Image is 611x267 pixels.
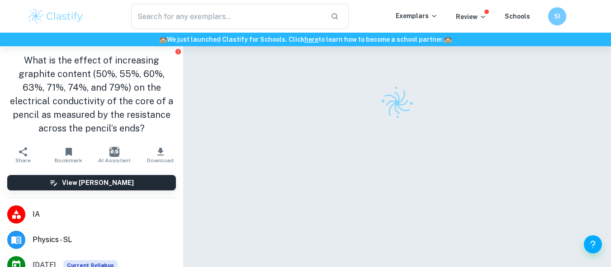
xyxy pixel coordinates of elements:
img: Clastify logo [375,81,420,126]
h6: We just launched Clastify for Schools. Click to learn how to become a school partner. [2,34,609,44]
img: Clastify logo [27,7,85,25]
img: AI Assistant [109,147,119,157]
button: View [PERSON_NAME] [7,175,176,190]
span: 🏫 [159,36,167,43]
a: here [304,36,318,43]
span: Download [147,157,174,164]
span: Physics - SL [33,234,176,245]
span: Share [15,157,31,164]
span: 🏫 [444,36,452,43]
p: Review [456,12,487,22]
button: Help and Feedback [584,235,602,253]
button: Download [137,142,183,168]
span: Bookmark [55,157,82,164]
button: Bookmark [46,142,91,168]
h1: What is the effect of increasing graphite content (50%, 55%, 60%, 63%, 71%, 74%, and 79%) on the ... [7,53,176,135]
h6: View [PERSON_NAME] [62,178,134,188]
input: Search for any exemplars... [131,4,324,29]
span: IA [33,209,176,220]
p: Exemplars [396,11,438,21]
button: Report issue [175,48,181,55]
span: AI Assistant [98,157,131,164]
a: Schools [505,13,530,20]
h6: SI [552,11,562,21]
button: SI [548,7,566,25]
button: AI Assistant [92,142,137,168]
